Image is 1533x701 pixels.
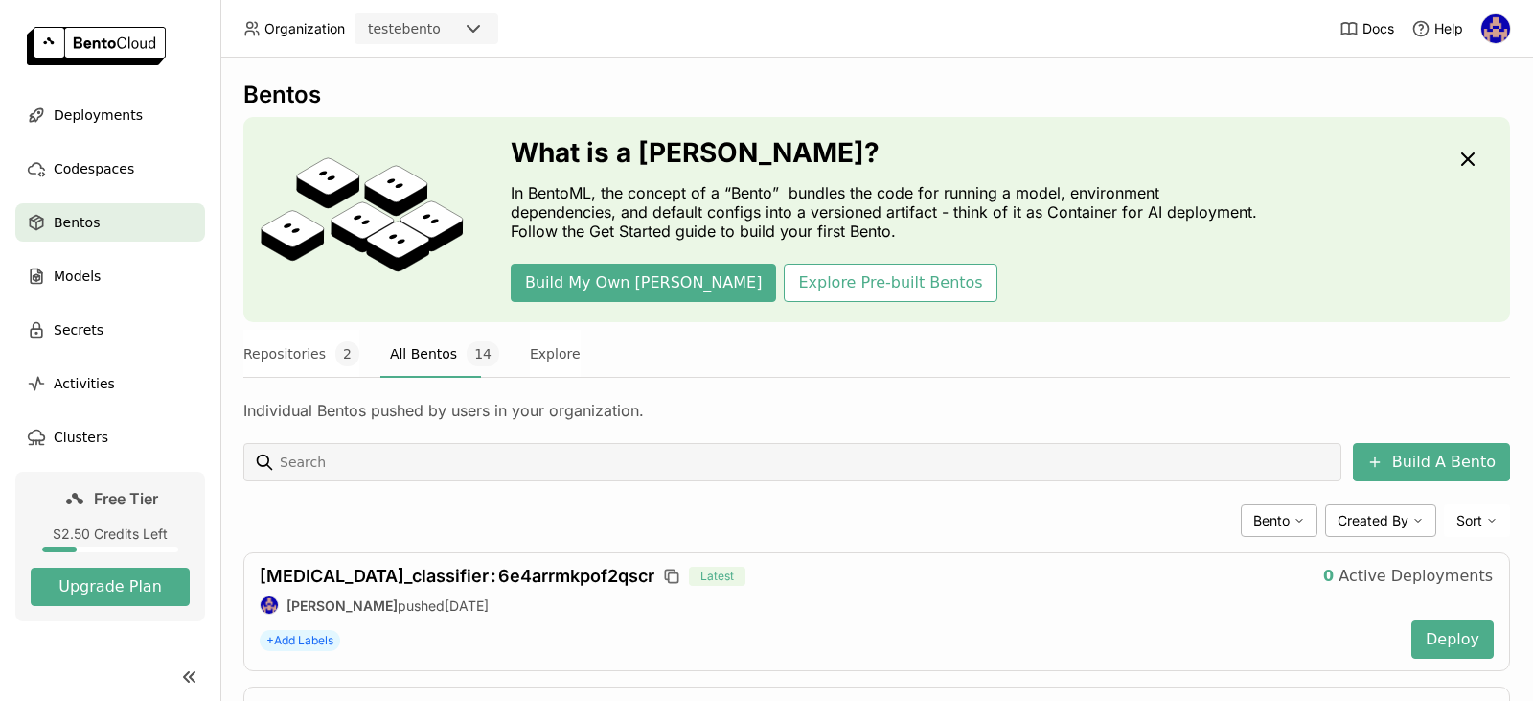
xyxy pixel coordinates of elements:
[1411,620,1494,659] button: Deploy
[689,567,745,586] span: Latest
[54,265,101,288] span: Models
[278,447,1334,478] input: Search
[511,137,1268,168] h3: What is a [PERSON_NAME]?
[243,401,1510,420] div: Individual Bentos pushed by users in your organization.
[31,568,190,606] button: Upgrade Plan
[54,318,103,341] span: Secrets
[1339,567,1493,586] span: Active Deployments
[530,330,581,378] button: Explore
[54,372,115,395] span: Activities
[15,472,205,621] a: Free Tier$2.50 Credits LeftUpgrade Plan
[1338,512,1408,529] span: Created By
[259,156,465,283] img: cover onboarding
[286,597,398,614] strong: [PERSON_NAME]
[390,330,499,378] button: All Bentos
[1325,504,1436,537] div: Created By
[15,257,205,295] a: Models
[1241,504,1317,537] div: Bento
[1456,512,1482,529] span: Sort
[94,489,158,508] span: Free Tier
[511,264,776,302] button: Build My Own [PERSON_NAME]
[54,426,108,449] span: Clusters
[1323,567,1334,586] strong: 0
[15,203,205,242] a: Bentos
[511,183,1268,241] p: In BentoML, the concept of a “Bento” bundles the code for running a model, environment dependenci...
[260,566,654,587] a: [MEDICAL_DATA]_classifier:6e4arrmkpof2qscr
[467,341,499,366] span: 14
[1362,20,1394,37] span: Docs
[368,19,441,38] div: testebento
[335,341,359,366] span: 2
[243,81,1510,109] div: Bentos
[15,418,205,456] a: Clusters
[1411,19,1463,38] div: Help
[1339,19,1394,38] a: Docs
[31,526,190,543] div: $2.50 Credits Left
[15,150,205,188] a: Codespaces
[784,264,996,302] button: Explore Pre-built Bentos
[443,20,445,39] input: Selected testebento.
[27,27,166,65] img: logo
[1481,14,1510,43] img: sidney santos
[54,211,100,234] span: Bentos
[15,311,205,349] a: Secrets
[15,364,205,403] a: Activities
[1353,443,1510,481] button: Build A Bento
[260,630,340,651] span: +Add Labels
[261,596,278,614] img: sidney santos
[54,157,134,180] span: Codespaces
[1309,557,1507,596] button: 0Active Deployments
[1253,512,1290,529] span: Bento
[264,20,345,37] span: Organization
[1444,504,1510,537] div: Sort
[54,104,143,127] span: Deployments
[260,566,654,586] span: [MEDICAL_DATA]_classifier 6e4arrmkpof2qscr
[260,596,1396,615] div: pushed
[1434,20,1463,37] span: Help
[491,566,496,586] span: :
[243,330,359,378] button: Repositories
[445,597,489,614] span: [DATE]
[15,96,205,134] a: Deployments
